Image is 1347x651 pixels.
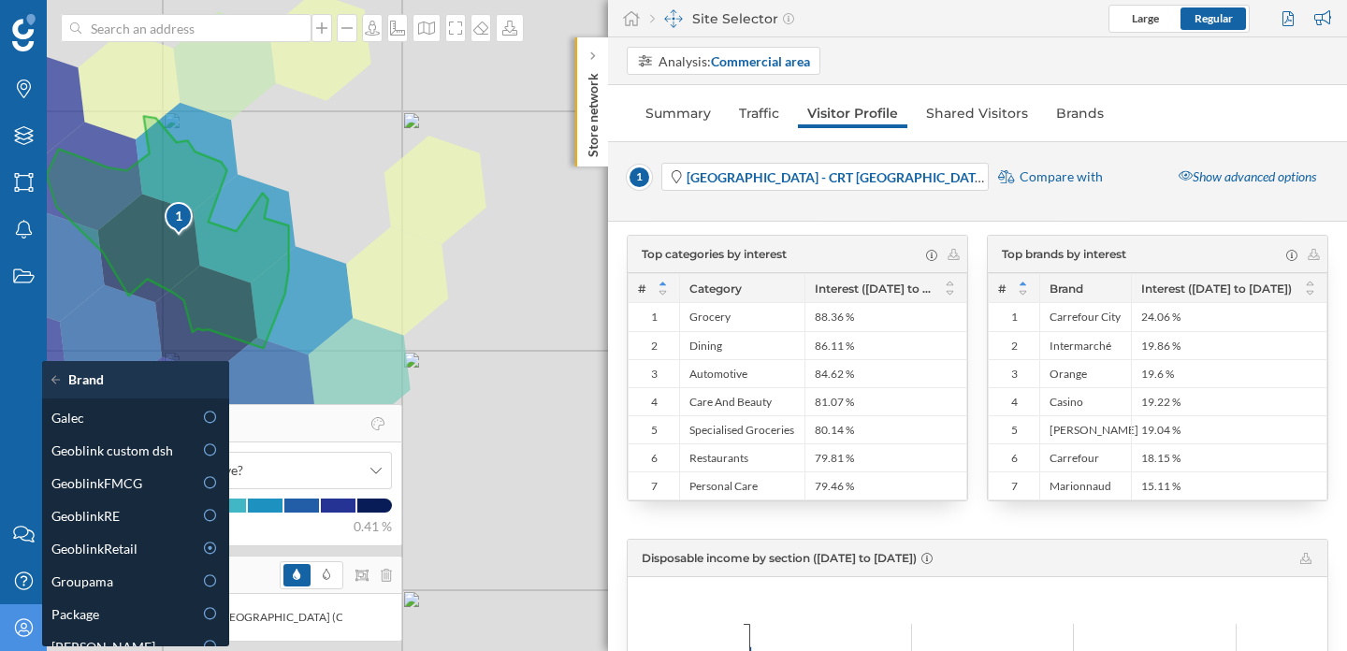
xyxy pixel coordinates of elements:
p: Store network [584,65,602,157]
div: 3 [629,359,679,387]
div: 7 [989,471,1039,499]
div: 1 [164,207,195,225]
span: 84.62 % [815,367,854,382]
div: 1 [629,303,679,331]
strong: Commercial area [711,53,810,69]
div: Carrefour [1039,443,1131,471]
span: GeoblinkRetail [51,539,138,558]
span: 86.11 % [815,339,854,354]
span: 79.46 % [815,479,854,494]
span: Disposable income by section ([DATE] to [DATE]) [642,551,917,565]
a: Summary [636,98,720,128]
span: GeoblinkRE [51,506,120,526]
span: 19.6 % [1141,367,1174,382]
div: [PERSON_NAME] [1039,415,1131,443]
span: 19.22 % [1141,395,1180,410]
span: Top categories by interest [642,246,787,263]
div: Specialised Groceries [679,415,804,443]
img: dashboards-manager.svg [664,9,683,28]
div: Restaurants [679,443,804,471]
div: 1 [164,201,192,235]
a: Traffic [730,98,789,128]
div: 4 [629,387,679,415]
span: 0.41 % [354,517,392,536]
span: 19.04 % [1141,423,1180,438]
div: Dining [679,331,804,359]
span: Top brands by interest [1002,246,1126,263]
span: Package [51,604,99,624]
a: Visitor Profile [798,98,907,128]
div: Care And Beauty [679,387,804,415]
span: 80.14 % [815,423,854,438]
div: Category [679,274,804,302]
span: Support [39,13,107,30]
div: Carrefour City [1039,303,1131,331]
span: 79.81 % [815,451,854,466]
div: 1 [989,303,1039,331]
div: 5 [629,415,679,443]
span: Groupama [51,571,113,591]
div: Casino [1039,387,1131,415]
img: Geoblink Logo [12,14,36,51]
span: Large [1132,11,1159,25]
div: Show advanced options [1167,161,1327,194]
div: Marionnaud [1039,471,1131,499]
span: Galec [51,408,84,427]
span: 24.06 % [1141,310,1180,325]
div: Grocery [679,303,804,331]
div: Orange [1039,359,1131,387]
img: pois-map-marker.svg [164,201,196,238]
span: 18.15 % [1141,451,1180,466]
div: 4 [989,387,1039,415]
div: 5 [989,415,1039,443]
span: Interest ([DATE] to [DATE]) [1141,282,1292,296]
div: 6 [629,443,679,471]
div: 2 [629,331,679,359]
div: Brand [1039,274,1131,302]
div: Brand [51,370,220,389]
div: 6 [989,443,1039,471]
div: Automotive [679,359,804,387]
span: 15.11 % [1141,479,1180,494]
span: 1 [627,165,652,190]
div: Site Selector [650,9,794,28]
div: Analysis: [659,51,810,71]
span: 19.86 % [1141,339,1180,354]
div: 2 [989,331,1039,359]
span: Compare with [1020,167,1103,186]
div: Intermarché [1039,331,1131,359]
span: Interest ([DATE] to [DATE]) [815,282,934,296]
div: [GEOGRAPHIC_DATA] - [GEOGRAPHIC_DATA] (Commercial area) [96,608,432,627]
div: # [989,274,1039,302]
span: 81.07 % [815,395,854,410]
span: Regular [1195,11,1233,25]
div: Personal Care [679,471,804,499]
span: GeoblinkFMCG [51,473,142,493]
div: # [629,274,679,302]
div: 7 [629,471,679,499]
strong: [GEOGRAPHIC_DATA] - CRT [GEOGRAPHIC_DATA] [687,169,988,185]
div: 3 [989,359,1039,387]
a: Brands [1047,98,1113,128]
a: Shared Visitors [917,98,1037,128]
span: 88.36 % [815,310,854,325]
span: Geoblink custom dsh [51,441,173,460]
